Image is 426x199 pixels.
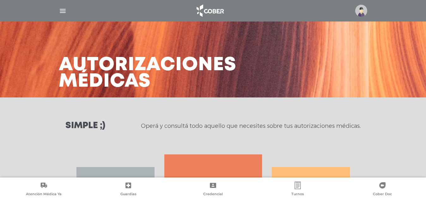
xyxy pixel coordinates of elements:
[340,182,425,198] a: Cober Doc
[141,122,361,130] p: Operá y consultá todo aquello que necesites sobre tus autorizaciones médicas.
[203,192,223,197] span: Credencial
[291,192,304,197] span: Turnos
[171,182,255,198] a: Credencial
[26,192,62,197] span: Atención Médica Ya
[373,192,392,197] span: Cober Doc
[193,3,226,18] img: logo_cober_home-white.png
[1,182,86,198] a: Atención Médica Ya
[120,192,137,197] span: Guardias
[355,5,367,17] img: profile-placeholder.svg
[59,7,67,15] img: Cober_menu-lines-white.svg
[255,182,340,198] a: Turnos
[65,121,105,130] h3: Simple ;)
[86,182,171,198] a: Guardias
[59,57,236,90] h3: Autorizaciones médicas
